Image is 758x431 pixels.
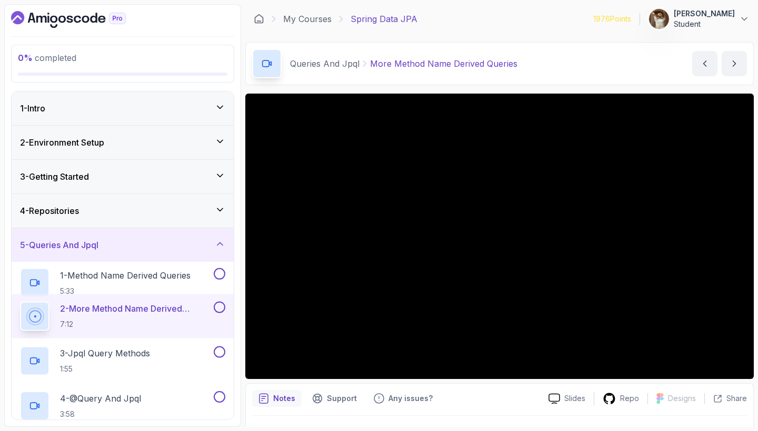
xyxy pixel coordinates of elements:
[20,346,225,376] button: 3-Jpql Query Methods1:55
[649,9,669,29] img: user profile image
[283,13,332,25] a: My Courses
[60,320,212,330] p: 7:12
[18,53,33,63] span: 0 %
[20,239,98,251] h3: 5 - Queries And Jpql
[20,204,79,217] h3: 4 - Repositories
[674,19,735,29] p: Student
[306,390,363,407] button: Support button
[620,393,639,404] p: Repo
[668,393,696,404] p: Designs
[722,51,747,76] button: next content
[367,390,439,407] button: Feedback button
[388,393,433,404] p: Any issues?
[20,136,104,149] h3: 2 - Environment Setup
[20,302,225,331] button: 2-More Method Name Derived Queries7:12
[649,8,750,29] button: user profile image[PERSON_NAME]Student
[252,390,302,407] button: notes button
[674,8,735,19] p: [PERSON_NAME]
[20,102,45,115] h3: 1 - Intro
[245,94,754,379] iframe: 2 - More Method Name Derived Queries
[20,391,225,420] button: 4-@Query And Jpql3:58
[564,393,585,404] p: Slides
[60,392,141,405] p: 4 - @Query And Jpql
[12,228,234,262] button: 5-Queries And Jpql
[11,11,150,28] a: Dashboard
[290,57,360,70] p: Queries And Jpql
[593,14,631,24] p: 1976 Points
[12,194,234,228] button: 4-Repositories
[60,364,150,375] p: 1:55
[254,14,264,24] a: Dashboard
[594,392,647,405] a: Repo
[20,268,225,297] button: 1-Method Name Derived Queries5:33
[692,51,717,76] button: previous content
[12,160,234,193] button: 3-Getting Started
[370,57,517,70] p: More Method Name Derived Queries
[12,126,234,159] button: 2-Environment Setup
[60,347,150,360] p: 3 - Jpql Query Methods
[60,303,212,315] p: 2 - More Method Name Derived Queries
[351,13,417,25] p: Spring Data JPA
[540,393,594,404] a: Slides
[20,170,89,183] h3: 3 - Getting Started
[726,393,747,404] p: Share
[60,269,191,282] p: 1 - Method Name Derived Queries
[12,91,234,125] button: 1-Intro
[327,393,357,404] p: Support
[704,393,747,404] button: Share
[60,409,141,419] p: 3:58
[18,53,76,63] span: completed
[273,393,295,404] p: Notes
[60,286,191,296] p: 5:33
